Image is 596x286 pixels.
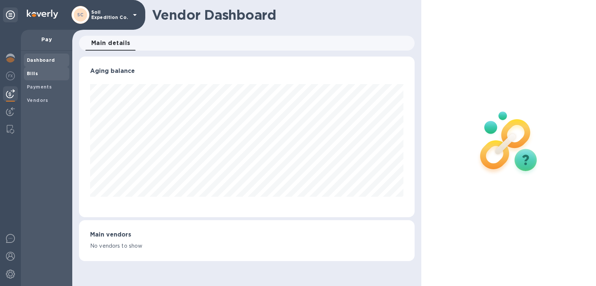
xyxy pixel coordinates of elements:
[77,12,84,17] b: SC
[27,97,48,103] b: Vendors
[91,38,130,48] span: Main details
[152,7,409,23] h1: Vendor Dashboard
[27,36,66,43] p: Pay
[90,231,403,238] h3: Main vendors
[6,71,15,80] img: Foreign exchange
[3,7,18,22] div: Unpin categories
[90,242,403,250] p: No vendors to show
[27,57,55,63] b: Dashboard
[90,68,403,75] h3: Aging balance
[27,84,52,90] b: Payments
[27,10,58,19] img: Logo
[91,10,129,20] p: Soil Expedition Co.
[27,71,38,76] b: Bills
